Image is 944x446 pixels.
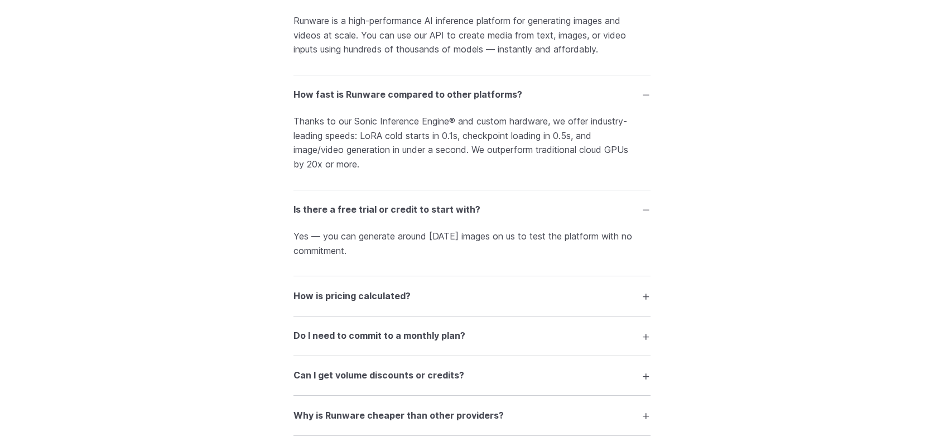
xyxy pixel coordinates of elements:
p: Runware is a high-performance AI inference platform for generating images and videos at scale. Yo... [293,14,651,57]
h3: Why is Runware cheaper than other providers? [293,409,504,423]
summary: Do I need to commit to a monthly plan? [293,325,651,347]
h3: Do I need to commit to a monthly plan? [293,329,465,343]
summary: Can I get volume discounts or credits? [293,365,651,386]
h3: How is pricing calculated? [293,289,411,304]
h3: Is there a free trial or credit to start with? [293,203,480,217]
summary: How fast is Runware compared to other platforms? [293,84,651,105]
h3: Can I get volume discounts or credits? [293,368,464,383]
summary: How is pricing calculated? [293,285,651,306]
summary: Is there a free trial or credit to start with? [293,199,651,220]
p: Thanks to our Sonic Inference Engine® and custom hardware, we offer industry-leading speeds: LoRA... [293,114,651,171]
h3: How fast is Runware compared to other platforms? [293,88,522,102]
summary: Why is Runware cheaper than other providers? [293,405,651,426]
p: Yes — you can generate around [DATE] images on us to test the platform with no commitment. [293,229,651,258]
